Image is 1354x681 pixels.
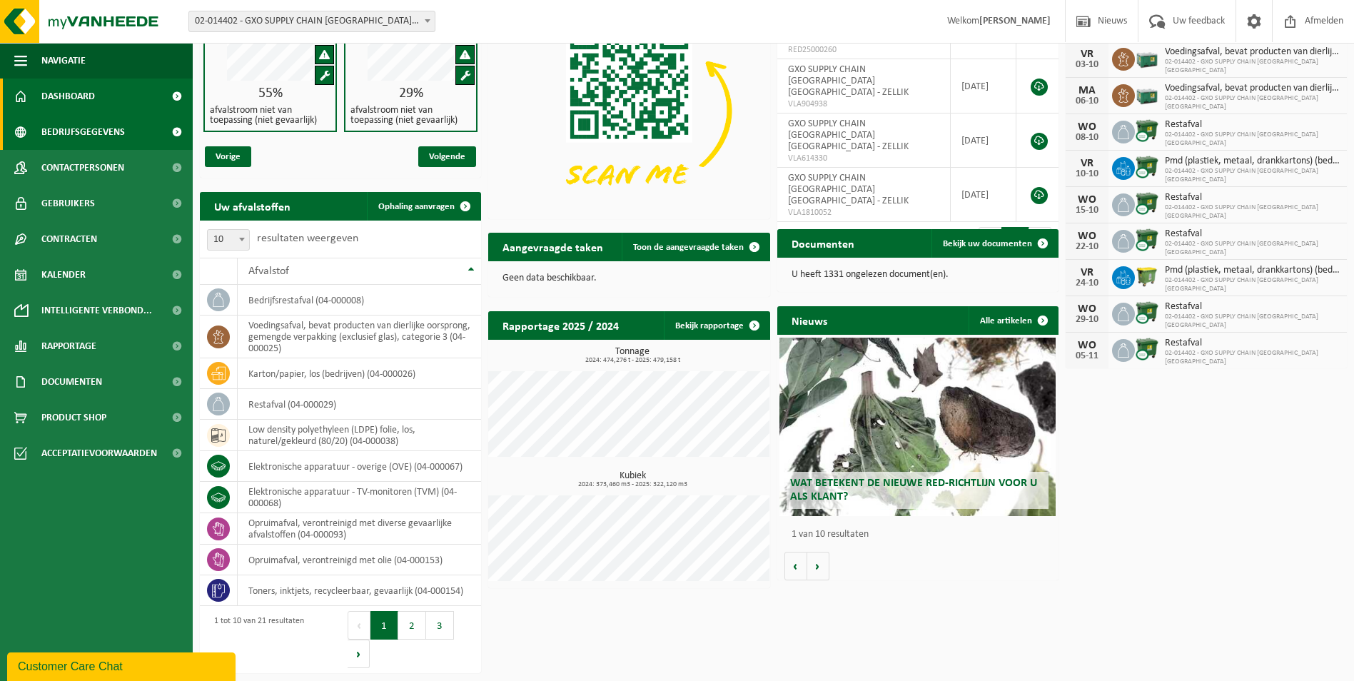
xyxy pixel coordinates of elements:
[1073,158,1101,169] div: VR
[41,186,95,221] span: Gebruikers
[792,530,1051,540] p: 1 van 10 resultaten
[238,513,481,545] td: opruimafval, verontreinigd met diverse gevaarlijke afvalstoffen (04-000093)
[205,86,335,101] div: 55%
[969,306,1057,335] a: Alle artikelen
[238,358,481,389] td: karton/papier, los (bedrijven) (04-000026)
[1165,156,1340,167] span: Pmd (plastiek, metaal, drankkartons) (bedrijven)
[208,230,249,250] span: 10
[633,243,744,252] span: Toon de aangevraagde taken
[1165,192,1340,203] span: Restafval
[488,233,617,261] h2: Aangevraagde taken
[1135,337,1159,361] img: WB-1100-CU
[792,270,1044,280] p: U heeft 1331 ongelezen document(en).
[1165,58,1340,75] span: 02-014402 - GXO SUPPLY CHAIN [GEOGRAPHIC_DATA] [GEOGRAPHIC_DATA]
[1073,340,1101,351] div: WO
[1073,85,1101,96] div: MA
[1073,267,1101,278] div: VR
[788,99,939,110] span: VLA904938
[1165,83,1340,94] span: Voedingsafval, bevat producten van dierlijke oorsprong, gemengde verpakking (exc...
[238,482,481,513] td: elektronische apparatuur - TV-monitoren (TVM) (04-000068)
[1165,276,1340,293] span: 02-014402 - GXO SUPPLY CHAIN [GEOGRAPHIC_DATA] [GEOGRAPHIC_DATA]
[488,311,633,339] h2: Rapportage 2025 / 2024
[41,400,106,435] span: Product Shop
[41,328,96,364] span: Rapportage
[1073,231,1101,242] div: WO
[979,16,1051,26] strong: [PERSON_NAME]
[495,471,769,488] h3: Kubiek
[1135,155,1159,179] img: WB-1100-CU
[238,420,481,451] td: low density polyethyleen (LDPE) folie, los, naturel/gekleurd (80/20) (04-000038)
[1135,301,1159,325] img: WB-1100-CU
[188,11,435,32] span: 02-014402 - GXO SUPPLY CHAIN BELGIUM NV - ZELLIK
[1073,49,1101,60] div: VR
[1135,264,1159,288] img: WB-1100-HPE-GN-50
[495,481,769,488] span: 2024: 373,460 m3 - 2025: 322,120 m3
[790,478,1037,503] span: Wat betekent de nieuwe RED-richtlijn voor u als klant?
[1073,303,1101,315] div: WO
[418,146,476,167] span: Volgende
[951,113,1016,168] td: [DATE]
[788,153,939,164] span: VLA614330
[207,610,304,670] div: 1 tot 10 van 21 resultaten
[1165,203,1340,221] span: 02-014402 - GXO SUPPLY CHAIN [GEOGRAPHIC_DATA] [GEOGRAPHIC_DATA]
[1165,228,1340,240] span: Restafval
[41,435,157,471] span: Acceptatievoorwaarden
[495,357,769,364] span: 2024: 474,276 t - 2025: 479,158 t
[1165,167,1340,184] span: 02-014402 - GXO SUPPLY CHAIN [GEOGRAPHIC_DATA] [GEOGRAPHIC_DATA]
[943,239,1032,248] span: Bekijk uw documenten
[350,106,471,126] h4: afvalstroom niet van toepassing (niet gevaarlijk)
[367,192,480,221] a: Ophaling aanvragen
[238,316,481,358] td: voedingsafval, bevat producten van dierlijke oorsprong, gemengde verpakking (exclusief glas), cat...
[1135,228,1159,252] img: WB-1100-CU
[238,285,481,316] td: bedrijfsrestafval (04-000008)
[41,150,124,186] span: Contactpersonen
[1135,46,1159,70] img: PB-LB-0680-HPE-GN-01
[951,168,1016,222] td: [DATE]
[784,552,807,580] button: Vorige
[41,293,152,328] span: Intelligente verbond...
[1135,191,1159,216] img: WB-1100-CU
[1073,315,1101,325] div: 29-10
[502,273,755,283] p: Geen data beschikbaar.
[1135,118,1159,143] img: WB-1100-CU
[378,202,455,211] span: Ophaling aanvragen
[1073,278,1101,288] div: 24-10
[1073,169,1101,179] div: 10-10
[238,451,481,482] td: elektronische apparatuur - overige (OVE) (04-000067)
[777,306,842,334] h2: Nieuws
[1073,351,1101,361] div: 05-11
[1073,206,1101,216] div: 15-10
[788,118,909,152] span: GXO SUPPLY CHAIN [GEOGRAPHIC_DATA] [GEOGRAPHIC_DATA] - ZELLIK
[41,364,102,400] span: Documenten
[41,43,86,79] span: Navigatie
[788,64,909,98] span: GXO SUPPLY CHAIN [GEOGRAPHIC_DATA] [GEOGRAPHIC_DATA] - ZELLIK
[370,611,398,640] button: 1
[257,233,358,244] label: resultaten weergeven
[495,347,769,364] h3: Tonnage
[1165,94,1340,111] span: 02-014402 - GXO SUPPLY CHAIN [GEOGRAPHIC_DATA] [GEOGRAPHIC_DATA]
[345,86,476,101] div: 29%
[207,229,250,251] span: 10
[664,311,769,340] a: Bekijk rapportage
[348,611,370,640] button: Previous
[426,611,454,640] button: 3
[788,44,939,56] span: RED25000260
[398,611,426,640] button: 2
[348,640,370,668] button: Next
[788,173,909,206] span: GXO SUPPLY CHAIN [GEOGRAPHIC_DATA] [GEOGRAPHIC_DATA] - ZELLIK
[807,552,829,580] button: Volgende
[488,5,769,216] img: Download de VHEPlus App
[238,389,481,420] td: restafval (04-000029)
[1165,301,1340,313] span: Restafval
[777,229,869,257] h2: Documenten
[189,11,435,31] span: 02-014402 - GXO SUPPLY CHAIN BELGIUM NV - ZELLIK
[238,545,481,575] td: opruimafval, verontreinigd met olie (04-000153)
[1165,313,1340,330] span: 02-014402 - GXO SUPPLY CHAIN [GEOGRAPHIC_DATA] [GEOGRAPHIC_DATA]
[1165,338,1340,349] span: Restafval
[238,575,481,606] td: toners, inktjets, recycleerbaar, gevaarlijk (04-000154)
[41,257,86,293] span: Kalender
[205,146,251,167] span: Vorige
[951,59,1016,113] td: [DATE]
[1165,349,1340,366] span: 02-014402 - GXO SUPPLY CHAIN [GEOGRAPHIC_DATA] [GEOGRAPHIC_DATA]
